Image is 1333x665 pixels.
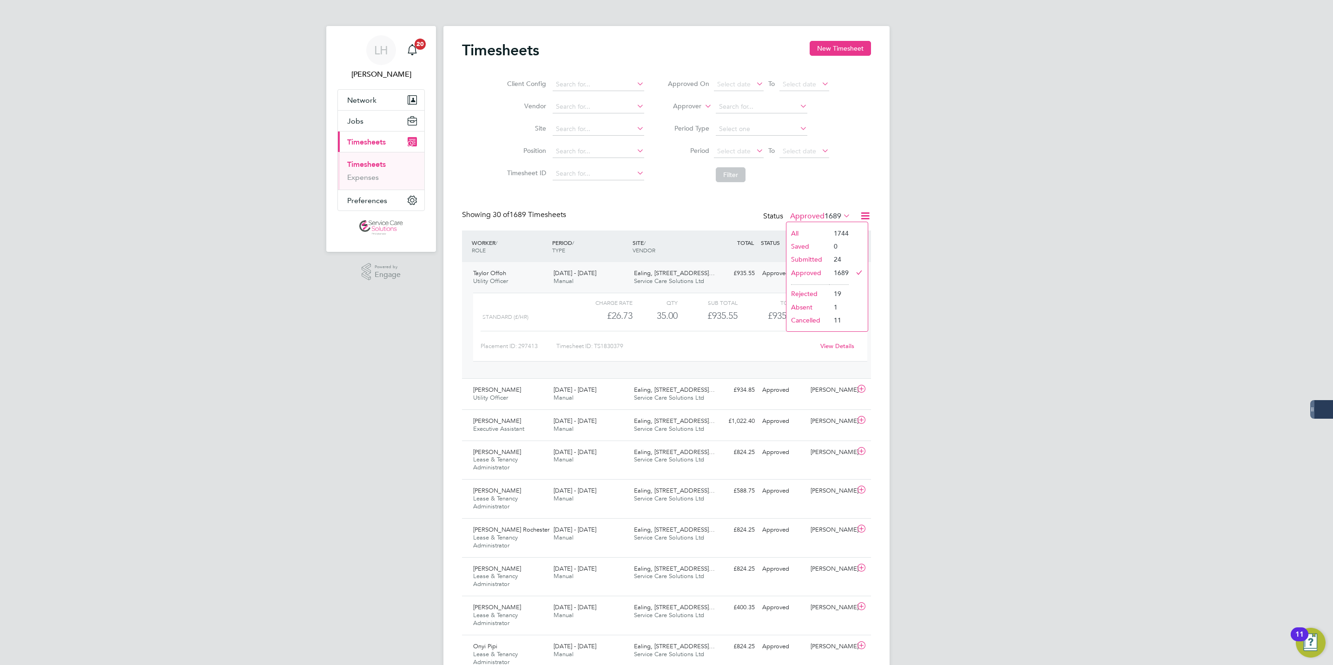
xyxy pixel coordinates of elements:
span: £935.55 [768,310,798,321]
span: Lease & Tenancy Administrator [473,611,518,627]
span: ROLE [472,246,486,254]
span: Onyi Pipi [473,642,497,650]
li: Absent [786,301,829,314]
span: Lease & Tenancy Administrator [473,455,518,471]
span: Service Care Solutions Ltd [634,425,704,433]
a: 20 [403,35,422,65]
a: Expenses [347,173,379,182]
span: [PERSON_NAME] [473,565,521,573]
span: Lewis Hodson [337,69,425,80]
li: 11 [829,314,849,327]
div: Approved [759,382,807,398]
div: £824.25 [710,561,759,577]
span: [DATE] - [DATE] [554,417,596,425]
div: £935.55 [678,308,738,323]
input: Search for... [553,167,644,180]
label: Position [504,146,546,155]
input: Select one [716,123,807,136]
label: Approved [790,211,851,221]
span: To [765,145,778,157]
span: Service Care Solutions Ltd [634,455,704,463]
span: Manual [554,494,574,502]
span: Manual [554,611,574,619]
div: Placement ID: 297413 [481,339,556,354]
button: Open Resource Center, 11 new notifications [1296,628,1326,658]
span: [DATE] - [DATE] [554,269,596,277]
div: 35.00 [633,308,678,323]
div: [PERSON_NAME] [807,414,855,429]
div: QTY [633,297,678,308]
span: Select date [783,80,816,88]
span: Manual [554,533,574,541]
div: £26.73 [573,308,633,323]
span: Jobs [347,117,363,125]
div: [PERSON_NAME] [807,639,855,654]
span: Ealing, [STREET_ADDRESS]… [634,269,715,277]
label: Vendor [504,102,546,110]
span: Manual [554,572,574,580]
input: Search for... [553,123,644,136]
span: Manual [554,650,574,658]
span: 20 [415,39,426,50]
div: Sub Total [678,297,738,308]
label: Site [504,124,546,132]
span: Ealing, [STREET_ADDRESS]… [634,417,715,425]
span: Service Care Solutions Ltd [634,650,704,658]
li: 1689 [829,266,849,279]
span: Taylor Offoh [473,269,506,277]
button: Filter [716,167,746,182]
span: Select date [717,80,751,88]
span: 30 of [493,210,509,219]
span: Service Care Solutions Ltd [634,533,704,541]
div: 11 [1295,634,1304,646]
span: 1689 [825,211,841,221]
button: Timesheets [338,132,424,152]
span: Service Care Solutions Ltd [634,572,704,580]
label: Timesheet ID [504,169,546,177]
span: Powered by [375,263,401,271]
span: Service Care Solutions Ltd [634,277,704,285]
button: New Timesheet [810,41,871,56]
span: Select date [783,147,816,155]
div: Approved [759,639,807,654]
h2: Timesheets [462,41,539,59]
div: Charge rate [573,297,633,308]
a: View Details [820,342,854,350]
li: 1744 [829,227,849,240]
span: Lease & Tenancy Administrator [473,572,518,588]
div: [PERSON_NAME] [807,382,855,398]
span: Utility Officer [473,394,508,402]
li: Submitted [786,253,829,266]
div: £824.25 [710,522,759,538]
span: Ealing, [STREET_ADDRESS]… [634,526,715,533]
div: [PERSON_NAME] [807,522,855,538]
span: Preferences [347,196,387,205]
span: Ealing, [STREET_ADDRESS]… [634,603,715,611]
span: Engage [375,271,401,279]
span: Select date [717,147,751,155]
span: TYPE [552,246,565,254]
div: £935.55 [710,266,759,281]
span: Manual [554,394,574,402]
li: Saved [786,240,829,253]
span: To [765,78,778,90]
span: [DATE] - [DATE] [554,448,596,456]
span: Manual [554,277,574,285]
span: / [644,239,646,246]
div: £400.35 [710,600,759,615]
span: / [572,239,574,246]
div: STATUS [759,234,807,251]
div: £824.25 [710,639,759,654]
div: SITE [630,234,711,258]
span: Timesheets [347,138,386,146]
span: [DATE] - [DATE] [554,526,596,533]
div: Approved [759,266,807,281]
li: 1 [829,301,849,314]
label: Period [667,146,709,155]
img: servicecare-logo-retina.png [359,220,403,235]
button: Jobs [338,111,424,131]
span: Executive Assistant [473,425,524,433]
span: Network [347,96,376,105]
span: Ealing, [STREET_ADDRESS]… [634,448,715,456]
span: TOTAL [737,239,754,246]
